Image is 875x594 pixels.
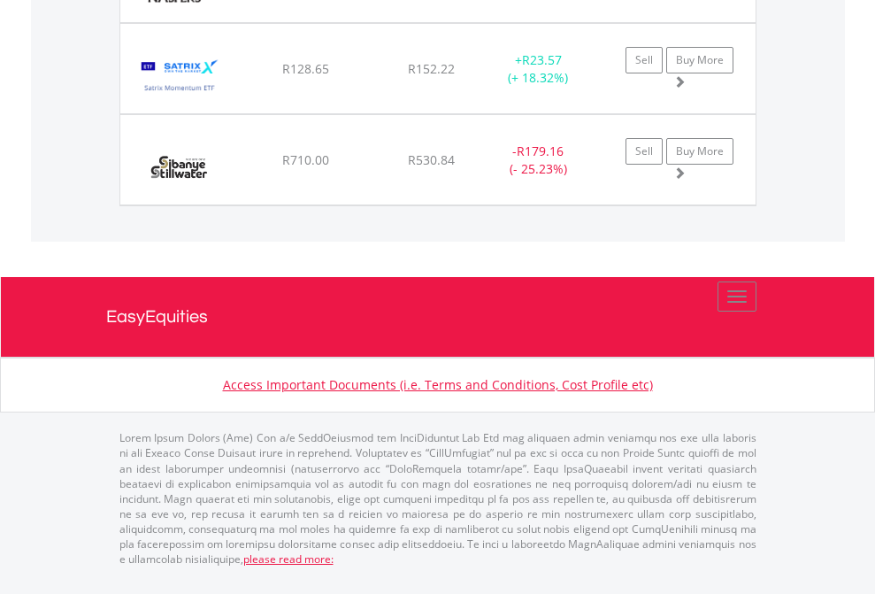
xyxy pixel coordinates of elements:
a: Sell [626,47,663,73]
p: Lorem Ipsum Dolors (Ame) Con a/e SeddOeiusmod tem InciDiduntut Lab Etd mag aliquaen admin veniamq... [119,430,756,567]
a: EasyEquities [106,277,770,357]
span: R179.16 [517,143,564,159]
a: Sell [626,138,663,165]
img: EQU.ZA.SSW.png [129,137,229,200]
span: R710.00 [282,151,329,168]
span: R152.22 [408,60,455,77]
div: - (- 25.23%) [483,143,594,178]
a: Buy More [666,138,733,165]
span: R128.65 [282,60,329,77]
span: R23.57 [522,51,562,68]
a: please read more: [243,552,334,567]
a: Buy More [666,47,733,73]
span: R530.84 [408,151,455,168]
div: + (+ 18.32%) [483,51,594,87]
a: Access Important Documents (i.e. Terms and Conditions, Cost Profile etc) [223,376,653,393]
img: EQU.ZA.STXMMT.png [129,46,231,109]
